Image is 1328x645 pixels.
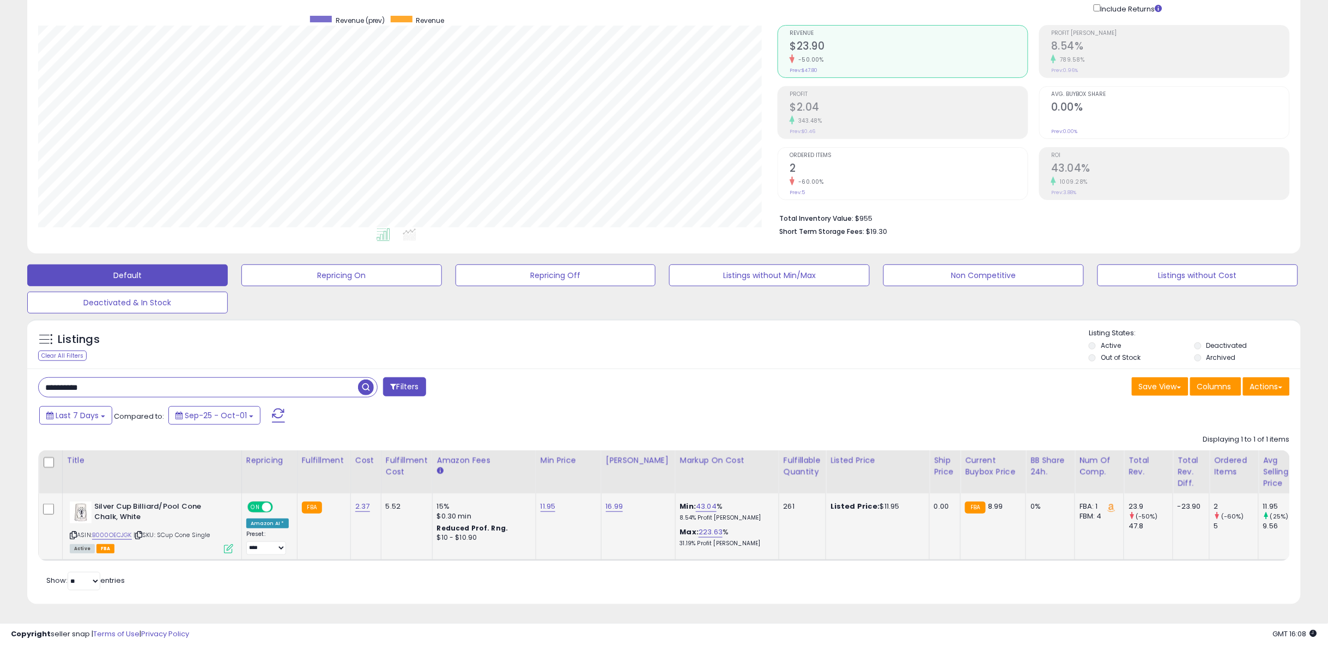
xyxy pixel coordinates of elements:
[790,92,1028,98] span: Profit
[790,101,1028,116] h2: $2.04
[1030,502,1066,511] div: 0%
[795,117,822,125] small: 343.48%
[680,514,771,522] p: 8.54% Profit [PERSON_NAME]
[790,31,1028,37] span: Revenue
[680,540,771,547] p: 31.19% Profit [PERSON_NAME]
[456,264,656,286] button: Repricing Off
[606,501,623,512] a: 16.99
[1263,502,1307,511] div: 11.95
[1214,521,1258,531] div: 5
[1178,502,1201,511] div: -23.90
[70,502,92,523] img: 413BueMwCWL._SL40_.jpg
[830,455,925,466] div: Listed Price
[784,502,817,511] div: 261
[1089,328,1301,339] p: Listing States:
[46,575,125,586] span: Show: entries
[680,527,699,537] b: Max:
[437,455,531,466] div: Amazon Fees
[1051,128,1077,135] small: Prev: 0.00%
[336,16,385,25] span: Revenue (prev)
[1080,455,1119,478] div: Num of Comp.
[1129,521,1173,531] div: 47.8
[790,40,1028,55] h2: $23.90
[248,503,262,512] span: ON
[790,67,817,74] small: Prev: $47.80
[67,455,237,466] div: Title
[680,501,696,511] b: Min:
[134,531,210,539] span: | SKU: SCup Cone Single
[1270,512,1289,521] small: (25%)
[790,162,1028,177] h2: 2
[1263,455,1303,489] div: Avg Selling Price
[784,455,821,478] div: Fulfillable Quantity
[94,502,227,525] b: Silver Cup Billiard/Pool Cone Chalk, White
[1273,629,1317,639] span: 2025-10-9 16:08 GMT
[1221,512,1244,521] small: (-60%)
[1101,341,1121,350] label: Active
[696,501,717,512] a: 43.04
[541,501,556,512] a: 11.95
[1051,67,1078,74] small: Prev: 0.96%
[437,523,508,533] b: Reduced Prof. Rng.
[27,264,228,286] button: Default
[1051,92,1289,98] span: Avg. Buybox Share
[437,511,527,521] div: $0.30 min
[355,501,370,512] a: 2.37
[779,227,864,236] b: Short Term Storage Fees:
[1214,455,1254,478] div: Ordered Items
[989,501,1004,511] span: 8.99
[883,264,1084,286] button: Non Competitive
[1178,455,1205,489] div: Total Rev. Diff.
[1136,512,1158,521] small: (-50%)
[779,214,853,223] b: Total Inventory Value:
[866,226,887,237] span: $19.30
[58,332,100,347] h5: Listings
[1051,101,1289,116] h2: 0.00%
[1190,377,1241,396] button: Columns
[141,629,189,639] a: Privacy Policy
[302,502,322,514] small: FBA
[1132,377,1188,396] button: Save View
[1056,56,1085,64] small: 789.58%
[386,455,428,478] div: Fulfillment Cost
[302,455,346,466] div: Fulfillment
[355,455,377,466] div: Cost
[1051,40,1289,55] h2: 8.54%
[96,544,115,553] span: FBA
[92,531,132,540] a: B000OECJGK
[965,502,985,514] small: FBA
[680,455,774,466] div: Markup on Cost
[795,56,824,64] small: -50.00%
[1129,502,1173,511] div: 23.9
[114,411,164,421] span: Compared to:
[1243,377,1290,396] button: Actions
[437,466,444,476] small: Amazon Fees.
[934,502,952,511] div: 0.00
[790,189,805,196] small: Prev: 5
[675,450,779,493] th: The percentage added to the cost of goods (COGS) that forms the calculator for Min & Max prices.
[1214,502,1258,511] div: 2
[669,264,870,286] button: Listings without Min/Max
[386,502,424,511] div: 5.52
[934,455,956,478] div: Ship Price
[93,629,140,639] a: Terms of Use
[271,503,289,512] span: OFF
[416,16,445,25] span: Revenue
[795,178,824,186] small: -60.00%
[1206,353,1236,362] label: Archived
[437,533,527,542] div: $10 - $10.90
[56,410,99,421] span: Last 7 Days
[680,527,771,547] div: %
[1197,381,1232,392] span: Columns
[541,455,597,466] div: Min Price
[699,527,723,538] a: 223.63
[1101,353,1141,362] label: Out of Stock
[1030,455,1070,478] div: BB Share 24h.
[1203,435,1290,445] div: Displaying 1 to 1 of 1 items
[39,406,112,425] button: Last 7 Days
[965,455,1021,478] div: Current Buybox Price
[1051,31,1289,37] span: Profit [PERSON_NAME]
[680,502,771,522] div: %
[1206,341,1247,350] label: Deactivated
[241,264,442,286] button: Repricing On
